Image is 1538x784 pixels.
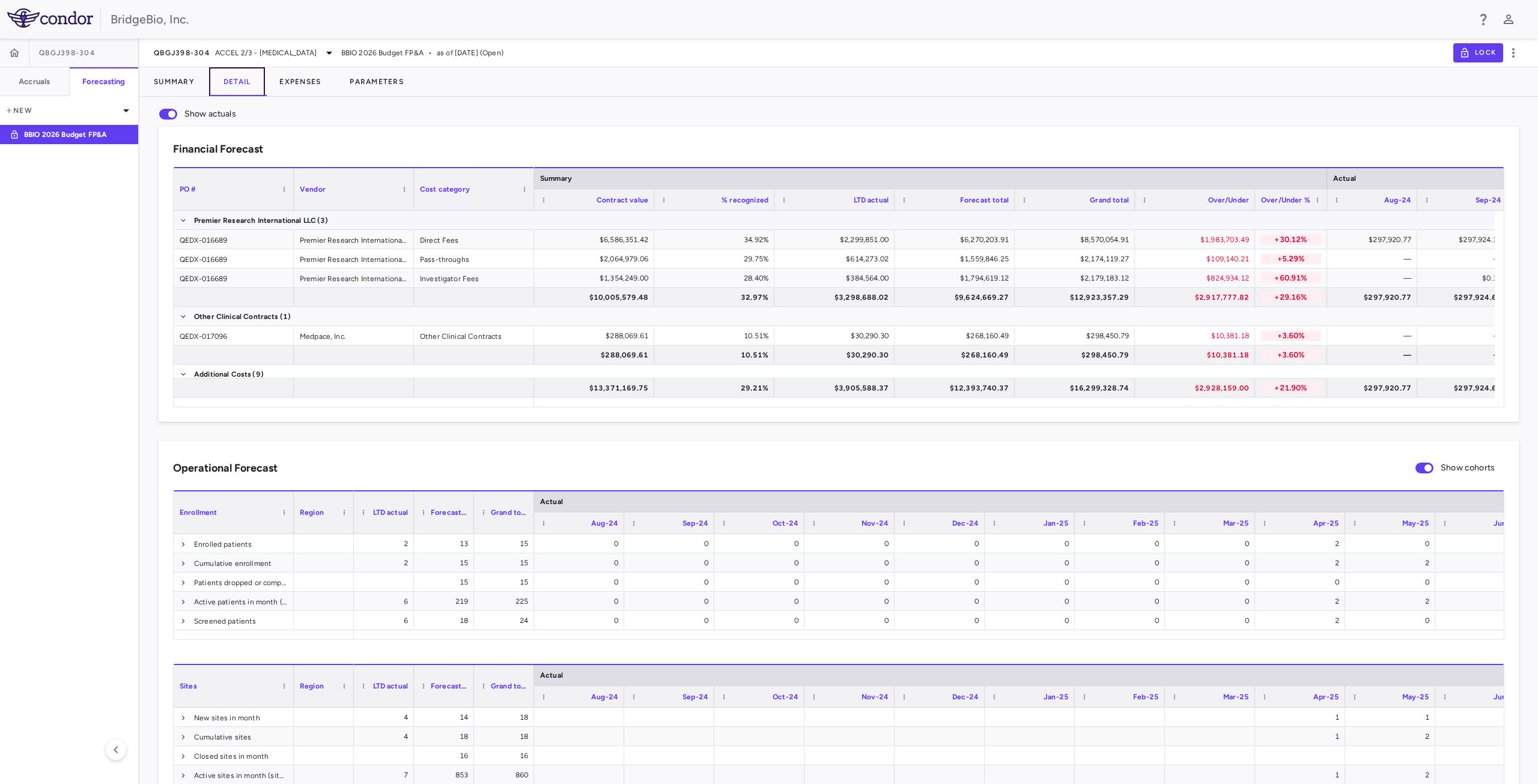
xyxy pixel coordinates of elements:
[540,174,572,183] span: Summary
[365,534,408,553] div: 2
[905,345,1009,365] div: $268,160.49
[365,553,408,573] div: 2
[1446,611,1519,630] div: 4
[1338,269,1411,288] div: —
[425,746,468,765] div: 16
[437,47,503,58] span: as of [DATE] (Open)
[785,269,889,288] div: $384,564.00
[815,573,889,592] div: 0
[491,682,528,690] span: Grand total
[1384,196,1411,204] span: Aug-24
[194,612,257,631] span: Screened patients
[194,554,272,573] span: Cumulative enrollment
[1338,345,1411,365] div: —
[1266,611,1339,630] div: 2
[665,326,768,345] div: 10.51%
[7,8,93,28] img: logo-full-SnFGN8VE.png
[425,534,468,553] div: 13
[1428,378,1501,398] div: $297,924.63
[111,10,1468,28] div: BridgeBio, Inc.
[1261,273,1321,284] p: +60.91%
[545,573,618,592] div: 0
[1086,553,1159,573] div: 0
[1086,611,1159,630] div: 0
[1356,573,1429,592] div: 0
[294,326,414,345] div: Medpace, Inc.
[1446,573,1519,592] div: 0
[862,693,889,701] span: Nov-24
[174,269,294,287] div: QEDX-016689
[485,611,528,630] div: 24
[1090,196,1129,204] span: Grand total
[725,573,798,592] div: 0
[995,611,1069,630] div: 0
[1356,611,1429,630] div: 0
[545,611,618,630] div: 0
[995,592,1069,611] div: 0
[1428,288,1501,307] div: $297,924.63
[1428,345,1501,365] div: —
[39,48,96,58] span: QBGJ398-304
[1476,196,1501,204] span: Sep-24
[174,249,294,268] div: QEDX-016689
[215,47,317,58] span: ACCEL 2/3 - [MEDICAL_DATA]
[365,708,408,727] div: 4
[1266,708,1339,727] div: 1
[154,48,210,58] span: QBGJ398-304
[1408,455,1495,481] label: Show cohorts
[300,185,326,193] span: Vendor
[1356,592,1429,611] div: 2
[1261,330,1321,341] p: +3.60%
[1494,519,1519,527] span: Jun-25
[194,307,279,326] span: Other Clinical Contracts
[1146,378,1249,398] div: $2,928,159.00
[425,708,468,727] div: 14
[905,230,1009,249] div: $6,270,203.91
[1356,553,1429,573] div: 2
[194,592,287,612] span: Active patients in month (patient months)
[545,288,648,307] div: $10,005,579.48
[152,102,236,127] label: Show actuals
[682,519,708,527] span: Sep-24
[540,497,563,506] span: Actual
[425,592,468,611] div: 219
[862,519,889,527] span: Nov-24
[725,534,798,553] div: 0
[1086,592,1159,611] div: 0
[1086,534,1159,553] div: 0
[491,508,528,517] span: Grand total
[1146,269,1249,288] div: $824,934.12
[194,573,287,592] span: Patients dropped or completed
[1428,326,1501,345] div: —
[905,378,1009,398] div: $12,393,740.37
[365,727,408,746] div: 4
[1133,693,1159,701] span: Feb-25
[174,326,294,345] div: QEDX-017096
[1446,727,1519,746] div: 4
[485,534,528,553] div: 15
[1428,249,1501,269] div: —
[545,592,618,611] div: 0
[1313,519,1339,527] span: Apr-25
[180,185,196,193] span: PO #
[665,249,768,269] div: 29.75%
[1261,254,1321,264] p: +5.29%
[194,708,260,728] span: New sites in month
[905,553,979,573] div: 0
[1026,288,1129,307] div: $12,923,357.29
[1333,174,1356,183] span: Actual
[1261,383,1321,394] p: +21.90%
[952,519,979,527] span: Dec-24
[545,345,648,365] div: $288,069.61
[1428,269,1501,288] div: $0.31
[194,535,252,554] span: Enrolled patients
[725,592,798,611] div: 0
[1266,573,1339,592] div: 0
[1261,292,1321,303] p: +29.16%
[414,230,534,249] div: Direct Fees
[1176,534,1249,553] div: 0
[815,592,889,611] div: 0
[365,592,408,611] div: 6
[1494,693,1519,701] span: Jun-25
[545,534,618,553] div: 0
